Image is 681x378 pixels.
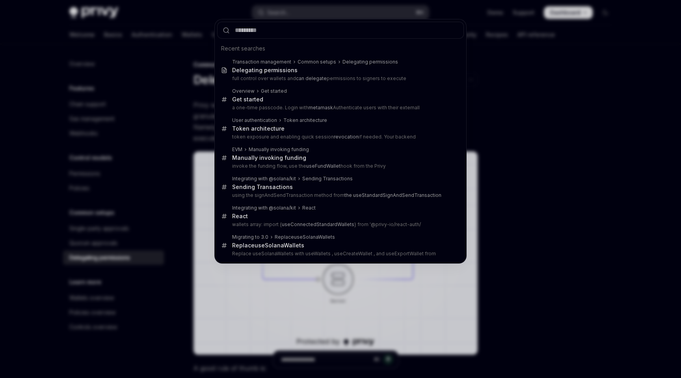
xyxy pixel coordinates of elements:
[302,205,316,211] div: React
[232,242,304,249] div: Replace
[261,88,287,94] div: Get started
[232,205,296,211] div: Integrating with @solana/kit
[232,192,447,198] p: using the signAndSendTransaction method from
[282,221,354,227] b: useConnectedStandardWallets
[283,117,327,124] div: Token architecture
[221,45,265,52] span: Recent searches
[294,234,335,240] b: useSolanaWallets
[232,88,255,94] div: Overview
[298,59,336,65] div: Common setups
[232,75,447,82] p: full control over wallets and permissions to signers to execute
[232,234,268,240] div: Migrating to 3.0
[232,221,447,228] p: wallets array: import { } from '@privy-io/react-auth/
[232,154,306,161] div: Manually invoking funding
[232,67,298,74] div: Delegating permissions
[232,183,293,191] div: Sending Transactions
[232,96,263,103] div: Get started
[232,134,447,140] p: token exposure and enabling quick session if needed. Your backend
[232,105,447,111] p: a one-time passcode. Login with Authenticate users with their externall
[334,134,359,140] b: revocation
[255,242,304,249] b: useSolanaWallets
[342,59,398,65] div: Delegating permissions
[232,176,296,182] div: Integrating with @solana/kit
[232,251,447,257] p: Replace useSolanaWallets with useWallets , useCreateWallet , and useExportWallet from
[232,59,291,65] div: Transaction management
[306,163,340,169] b: useFundWallet
[232,163,447,169] p: invoke the funding flow, use the hook from the Privy
[302,176,353,182] div: Sending Transactions
[344,192,441,198] b: the useStandardSignAndSendTransaction
[232,146,242,153] div: EVM
[232,125,285,132] div: Token architecture
[275,234,335,240] div: Replace
[232,213,248,220] div: React
[296,75,327,81] b: can delegate
[309,105,333,110] b: metamask
[249,146,309,153] div: Manually invoking funding
[232,117,277,124] div: User authentication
